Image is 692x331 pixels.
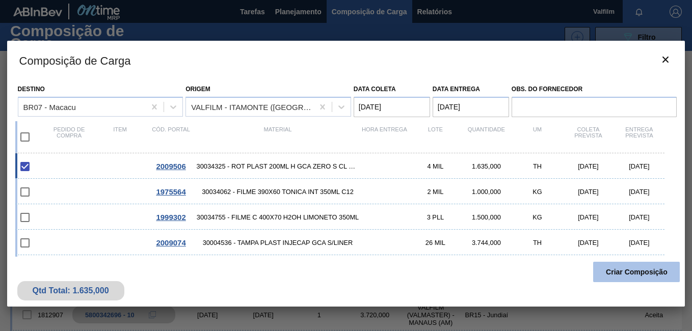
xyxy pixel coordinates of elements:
div: [DATE] [614,162,664,170]
div: 4 MIL [410,162,461,170]
span: 30034062 - FILME 390X60 TONICA INT 350ML C12 [197,188,359,196]
div: Ir para o Pedido [146,238,197,247]
label: Obs. do Fornecedor [512,82,677,97]
div: VALFILM - ITAMONTE ([GEOGRAPHIC_DATA]) [191,102,314,111]
span: 1975564 [156,187,185,196]
span: 30034755 - FILME C 400X70 H2OH LIMONETO 350ML [197,213,359,221]
div: 1.635,000 [461,162,512,170]
div: [DATE] [614,188,664,196]
div: Item [95,126,146,148]
span: 2009074 [156,238,185,247]
div: TH [512,162,563,170]
div: KG [512,188,563,196]
div: 3 PLL [410,213,461,221]
div: [DATE] [563,188,614,196]
div: 26 MIL [410,239,461,246]
label: Data coleta [354,86,396,93]
div: Ir para o Pedido [146,187,197,196]
div: Hora Entrega [359,126,410,148]
div: [DATE] [614,239,664,246]
div: Cód. Portal [146,126,197,148]
div: Quantidade [461,126,512,148]
label: Destino [18,86,45,93]
div: KG [512,213,563,221]
div: Material [197,126,359,148]
input: dd/mm/yyyy [433,97,509,117]
button: Criar Composição [593,262,680,282]
div: UM [512,126,563,148]
span: 1999302 [156,213,185,222]
div: 1.500,000 [461,213,512,221]
div: BR07 - Macacu [23,102,76,111]
div: [DATE] [563,162,614,170]
h3: Composição de Carga [7,41,685,79]
span: 2009506 [156,162,185,171]
div: Lote [410,126,461,148]
label: Origem [185,86,210,93]
label: Data entrega [433,86,480,93]
span: 30004536 - TAMPA PLAST INJECAP GCA S/LINER [197,239,359,246]
div: Coleta Prevista [563,126,614,148]
div: Entrega Prevista [614,126,664,148]
div: [DATE] [563,213,614,221]
div: 2 MIL [410,188,461,196]
div: Pedido de compra [44,126,95,148]
div: [DATE] [563,239,614,246]
div: 3.744,000 [461,239,512,246]
div: [DATE] [614,213,664,221]
div: TH [512,239,563,246]
div: Qtd Total: 1.635,000 [25,286,117,295]
span: 30034325 - ROT PLAST 200ML H GCA ZERO S CL NIV25 [197,162,359,170]
input: dd/mm/yyyy [354,97,430,117]
div: Ir para o Pedido [146,162,197,171]
div: Ir para o Pedido [146,213,197,222]
div: 1.000,000 [461,188,512,196]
